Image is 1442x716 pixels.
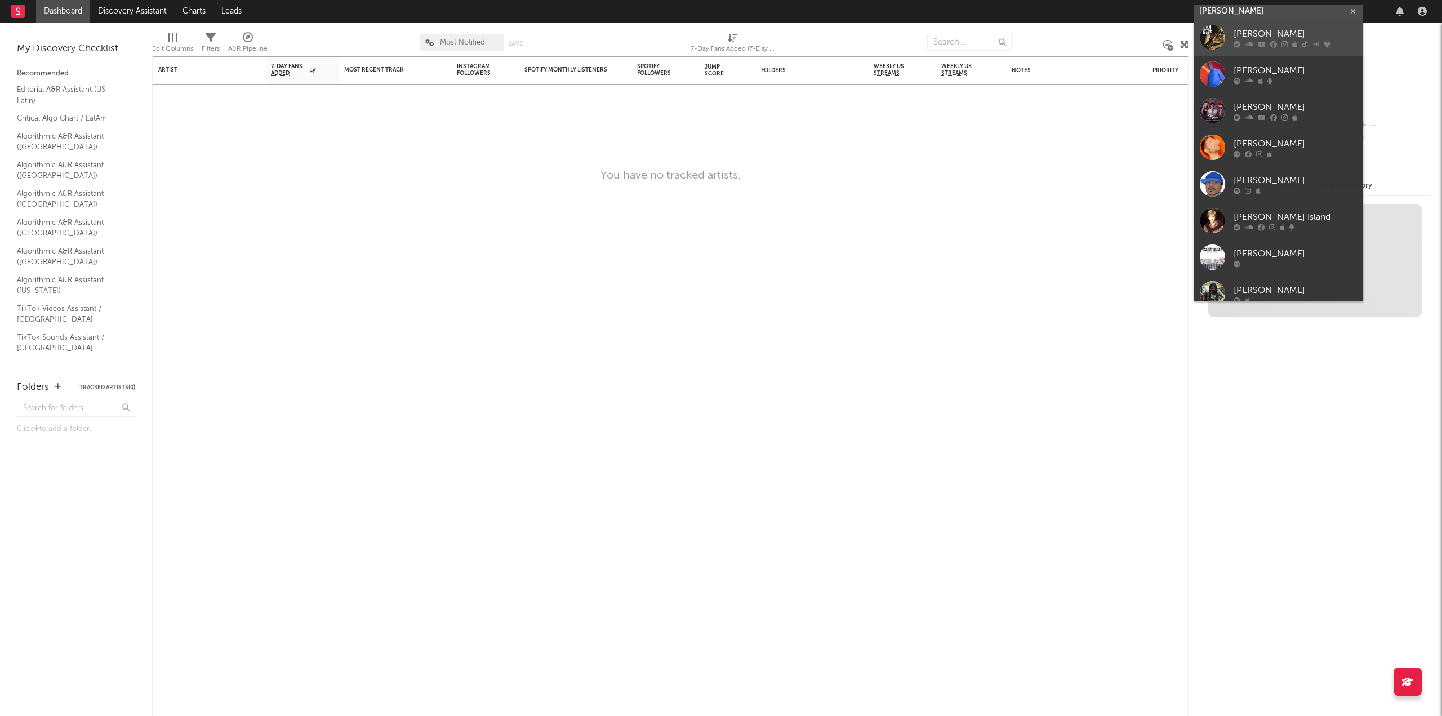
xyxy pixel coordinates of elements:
[1194,19,1363,56] a: [PERSON_NAME]
[1194,5,1363,19] input: Search for artists
[344,66,429,73] div: Most Recent Track
[17,245,124,268] a: Algorithmic A&R Assistant ([GEOGRAPHIC_DATA])
[202,28,220,61] div: Filters
[17,401,135,417] input: Search for folders...
[17,83,124,106] a: Editorial A&R Assistant (US Latin)
[202,42,220,56] div: Filters
[152,42,193,56] div: Edit Columns
[1234,174,1358,187] div: [PERSON_NAME]
[228,28,268,61] div: A&R Pipeline
[600,169,741,183] div: You have no tracked artists.
[152,28,193,61] div: Edit Columns
[637,63,677,77] div: Spotify Followers
[941,63,983,77] span: Weekly UK Streams
[271,63,307,77] span: 7-Day Fans Added
[524,66,609,73] div: Spotify Monthly Listeners
[1194,239,1363,275] a: [PERSON_NAME]
[927,34,1012,51] input: Search...
[705,64,733,77] div: Jump Score
[79,385,135,390] button: Tracked Artists(0)
[17,303,124,326] a: TikTok Videos Assistant / [GEOGRAPHIC_DATA]
[1234,27,1358,41] div: [PERSON_NAME]
[17,159,124,182] a: Algorithmic A&R Assistant ([GEOGRAPHIC_DATA])
[17,274,124,297] a: Algorithmic A&R Assistant ([US_STATE])
[1234,210,1358,224] div: [PERSON_NAME] Island
[17,67,135,81] div: Recommended
[1012,67,1124,74] div: Notes
[874,63,913,77] span: Weekly US Streams
[691,42,775,56] div: 7-Day Fans Added (7-Day Fans Added)
[1234,100,1358,114] div: [PERSON_NAME]
[17,381,49,394] div: Folders
[1194,166,1363,202] a: [PERSON_NAME]
[508,41,523,47] button: Save
[1234,64,1358,77] div: [PERSON_NAME]
[1234,137,1358,150] div: [PERSON_NAME]
[440,39,485,46] span: Most Notified
[1356,133,1431,148] div: --
[17,423,135,436] div: Click to add a folder.
[1234,283,1358,297] div: [PERSON_NAME]
[17,130,124,153] a: Algorithmic A&R Assistant ([GEOGRAPHIC_DATA])
[228,42,268,56] div: A&R Pipeline
[17,112,124,124] a: Critical Algo Chart / LatAm
[691,28,775,61] div: 7-Day Fans Added (7-Day Fans Added)
[158,66,243,73] div: Artist
[17,331,124,354] a: TikTok Sounds Assistant / [GEOGRAPHIC_DATA]
[1194,92,1363,129] a: [PERSON_NAME]
[17,42,135,56] div: My Discovery Checklist
[457,63,496,77] div: Instagram Followers
[761,67,845,74] div: Folders
[1152,67,1198,74] div: Priority
[1356,118,1431,133] div: --
[1194,275,1363,312] a: [PERSON_NAME]
[1234,247,1358,260] div: [PERSON_NAME]
[17,216,124,239] a: Algorithmic A&R Assistant ([GEOGRAPHIC_DATA])
[1194,56,1363,92] a: [PERSON_NAME]
[17,188,124,211] a: Algorithmic A&R Assistant ([GEOGRAPHIC_DATA])
[1194,129,1363,166] a: [PERSON_NAME]
[1194,202,1363,239] a: [PERSON_NAME] Island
